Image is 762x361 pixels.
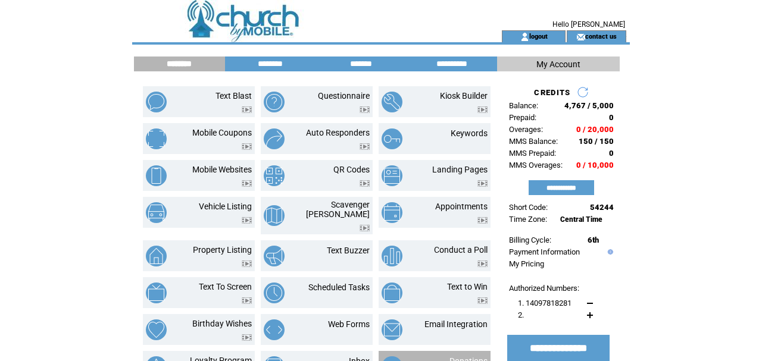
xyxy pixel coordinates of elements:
span: MMS Balance: [509,137,558,146]
a: Text to Win [447,282,488,291]
span: MMS Prepaid: [509,149,556,158]
a: Email Integration [424,319,488,329]
img: video.png [242,143,252,150]
img: landing-pages.png [382,165,402,186]
img: video.png [360,225,370,231]
span: 54244 [590,203,614,212]
img: property-listing.png [146,246,167,266]
a: Payment Information [509,247,580,256]
a: Text Buzzer [327,246,370,255]
img: mobile-websites.png [146,165,167,186]
img: video.png [360,180,370,187]
a: Kiosk Builder [440,91,488,101]
img: text-to-screen.png [146,282,167,303]
img: video.png [477,180,488,187]
a: QR Codes [333,165,370,174]
img: email-integration.png [382,319,402,340]
span: MMS Overages: [509,161,563,169]
a: My Pricing [509,259,544,268]
img: video.png [242,217,252,224]
span: My Account [536,59,580,69]
span: Prepaid: [509,113,536,122]
img: help.gif [605,249,613,255]
span: 6th [588,236,599,244]
a: Scavenger [PERSON_NAME] [306,200,370,219]
a: logout [529,32,548,40]
img: video.png [360,143,370,150]
a: Property Listing [193,245,252,255]
img: text-buzzer.png [264,246,285,266]
a: Web Forms [328,319,370,329]
span: Central Time [560,215,602,224]
span: 1. 14097818281 [518,299,571,307]
img: video.png [242,106,252,113]
img: scavenger-hunt.png [264,205,285,226]
a: Mobile Websites [192,165,252,174]
img: video.png [360,106,370,113]
img: kiosk-builder.png [382,92,402,112]
img: video.png [477,106,488,113]
img: video.png [477,260,488,267]
span: 0 / 10,000 [576,161,614,169]
a: Text Blast [216,91,252,101]
img: birthday-wishes.png [146,319,167,340]
span: Time Zone: [509,215,547,224]
img: qr-codes.png [264,165,285,186]
a: Appointments [435,202,488,211]
img: auto-responders.png [264,128,285,149]
span: Hello [PERSON_NAME] [552,20,625,29]
img: keywords.png [382,128,402,149]
img: video.png [242,297,252,304]
span: Short Code: [509,203,548,212]
a: Landing Pages [432,165,488,174]
a: Questionnaire [318,91,370,101]
a: Keywords [451,128,488,138]
img: text-to-win.png [382,282,402,303]
img: vehicle-listing.png [146,202,167,223]
img: appointments.png [382,202,402,223]
img: video.png [242,260,252,267]
img: web-forms.png [264,319,285,340]
a: Conduct a Poll [434,245,488,255]
img: video.png [242,334,252,341]
span: Overages: [509,125,543,134]
span: 0 / 20,000 [576,125,614,134]
span: CREDITS [534,88,570,97]
span: 0 [609,113,614,122]
a: Birthday Wishes [192,319,252,328]
img: video.png [477,217,488,224]
a: contact us [585,32,617,40]
a: Text To Screen [199,282,252,291]
img: contact_us_icon.gif [576,32,585,42]
a: Mobile Coupons [192,128,252,137]
a: Auto Responders [306,128,370,137]
a: Vehicle Listing [199,202,252,211]
img: mobile-coupons.png [146,128,167,149]
img: conduct-a-poll.png [382,246,402,266]
a: Scheduled Tasks [308,282,370,292]
span: Balance: [509,101,538,110]
span: 4,767 / 5,000 [564,101,614,110]
img: scheduled-tasks.png [264,282,285,303]
img: video.png [242,180,252,187]
img: questionnaire.png [264,92,285,112]
span: Authorized Numbers: [509,284,579,293]
img: text-blast.png [146,92,167,112]
span: 150 / 150 [579,137,614,146]
span: 2. [518,310,524,319]
img: account_icon.gif [520,32,529,42]
img: video.png [477,297,488,304]
span: Billing Cycle: [509,236,551,244]
span: 0 [609,149,614,158]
